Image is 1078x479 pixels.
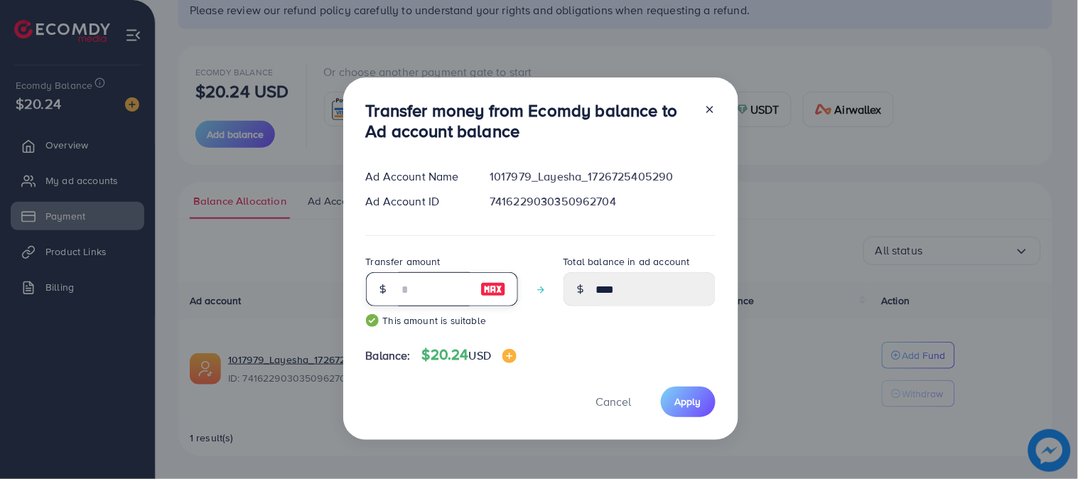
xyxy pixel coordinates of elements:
button: Cancel [578,387,650,417]
h4: $20.24 [422,346,517,364]
span: Balance: [366,348,411,364]
button: Apply [661,387,716,417]
div: 7416229030350962704 [478,193,726,210]
div: Ad Account ID [355,193,479,210]
div: Ad Account Name [355,168,479,185]
span: Cancel [596,394,632,409]
h3: Transfer money from Ecomdy balance to Ad account balance [366,100,693,141]
img: image [480,281,506,298]
img: image [502,349,517,363]
div: 1017979_Layesha_1726725405290 [478,168,726,185]
label: Total balance in ad account [564,254,690,269]
small: This amount is suitable [366,313,518,328]
label: Transfer amount [366,254,441,269]
span: USD [469,348,491,363]
img: guide [366,314,379,327]
span: Apply [675,394,701,409]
